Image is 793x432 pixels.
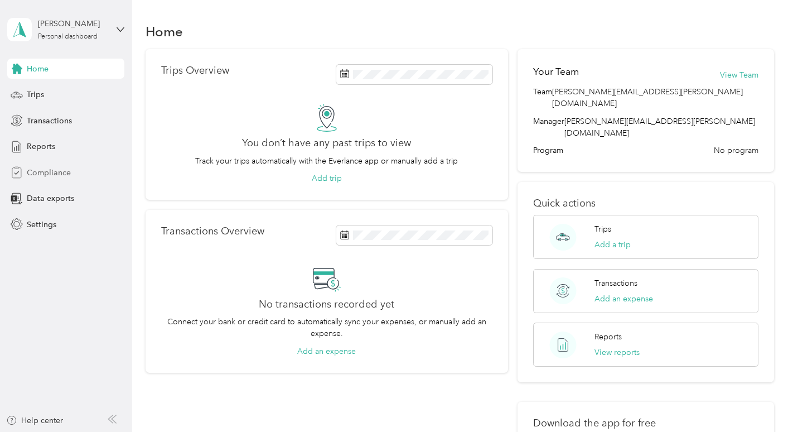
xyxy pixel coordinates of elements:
[533,145,563,156] span: Program
[533,198,758,209] p: Quick actions
[720,69,758,81] button: View Team
[594,331,622,343] p: Reports
[564,117,755,138] span: [PERSON_NAME][EMAIL_ADDRESS][PERSON_NAME][DOMAIN_NAME]
[594,277,637,289] p: Transactions
[259,299,394,310] h2: No transactions recorded yet
[38,33,98,40] div: Personal dashboard
[27,193,74,204] span: Data exports
[27,167,71,179] span: Compliance
[27,141,55,152] span: Reports
[594,223,611,235] p: Trips
[533,65,579,79] h2: Your Team
[146,26,183,37] h1: Home
[731,369,793,432] iframe: Everlance-gr Chat Button Frame
[594,293,653,305] button: Add an expense
[161,225,264,237] p: Transactions Overview
[594,347,640,358] button: View reports
[594,239,631,251] button: Add a trip
[714,145,758,156] span: No program
[242,137,411,149] h2: You don’t have any past trips to view
[297,345,356,357] button: Add an expense
[38,18,108,30] div: [PERSON_NAME]
[552,86,758,109] span: [PERSON_NAME][EMAIL_ADDRESS][PERSON_NAME][DOMAIN_NAME]
[161,65,229,76] p: Trips Overview
[161,316,492,339] p: Connect your bank or credit card to automatically sync your expenses, or manually add an expense.
[27,89,44,100] span: Trips
[533,116,564,139] span: Manager
[6,415,63,426] button: Help center
[312,172,342,184] button: Add trip
[195,155,458,167] p: Track your trips automatically with the Everlance app or manually add a trip
[27,115,72,127] span: Transactions
[27,219,56,231] span: Settings
[27,63,49,75] span: Home
[533,417,758,429] p: Download the app for free
[533,86,552,109] span: Team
